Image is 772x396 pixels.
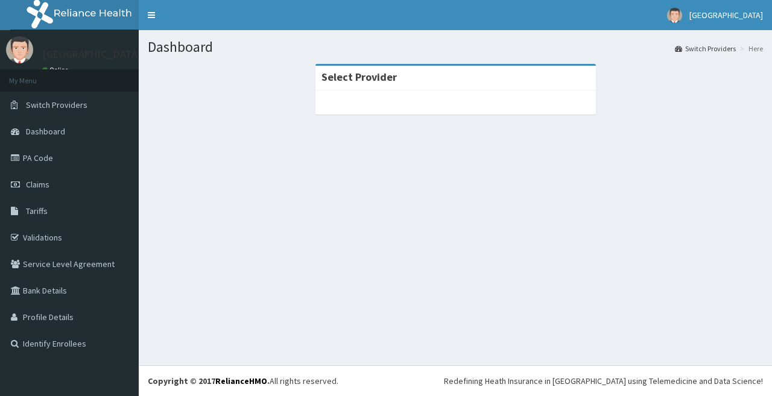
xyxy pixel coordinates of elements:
span: Dashboard [26,126,65,137]
img: User Image [667,8,682,23]
span: [GEOGRAPHIC_DATA] [689,10,763,20]
h1: Dashboard [148,39,763,55]
a: Online [42,66,71,74]
a: Switch Providers [675,43,736,54]
span: Switch Providers [26,99,87,110]
div: Redefining Heath Insurance in [GEOGRAPHIC_DATA] using Telemedicine and Data Science! [444,375,763,387]
p: [GEOGRAPHIC_DATA] [42,49,142,60]
a: RelianceHMO [215,376,267,386]
span: Tariffs [26,206,48,216]
strong: Copyright © 2017 . [148,376,270,386]
span: Claims [26,179,49,190]
img: User Image [6,36,33,63]
li: Here [737,43,763,54]
strong: Select Provider [321,70,397,84]
footer: All rights reserved. [139,365,772,396]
